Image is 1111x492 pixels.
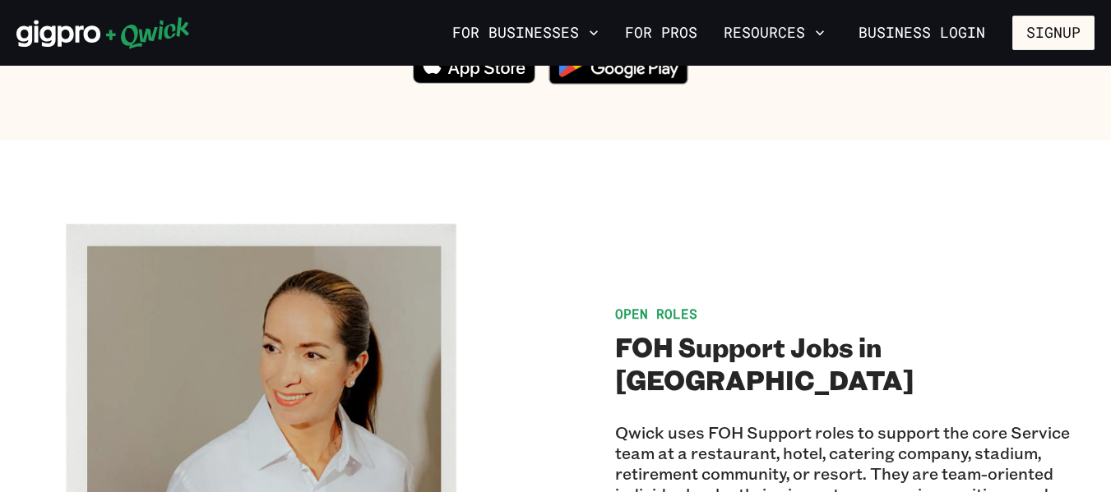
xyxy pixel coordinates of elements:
button: Resources [717,19,831,47]
span: Open Roles [615,305,697,322]
a: Business Login [845,16,999,50]
button: For Businesses [446,19,605,47]
a: For Pros [618,19,704,47]
a: Download on the App Store [413,70,536,87]
h2: FOH Support Jobs in [GEOGRAPHIC_DATA] [615,330,1095,396]
button: Signup [1012,16,1095,50]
